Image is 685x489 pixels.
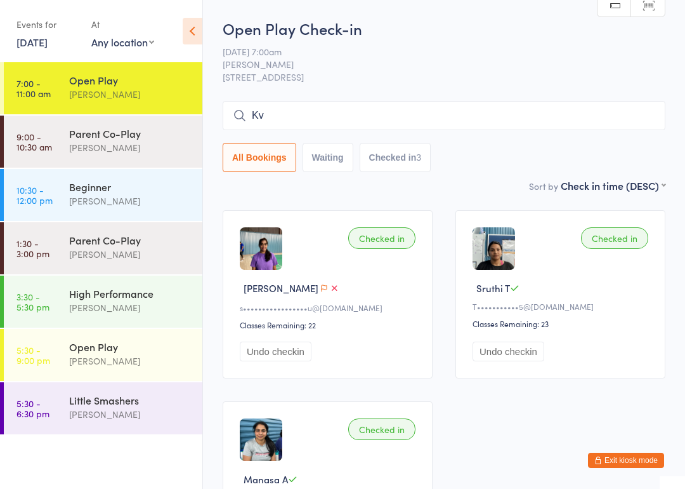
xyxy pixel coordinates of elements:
[4,116,202,168] a: 9:00 -10:30 amParent Co-Play[PERSON_NAME]
[69,194,192,208] div: [PERSON_NAME]
[223,45,646,58] span: [DATE] 7:00am
[416,152,421,163] div: 3
[473,318,652,329] div: Classes Remaining: 23
[4,169,202,221] a: 10:30 -12:00 pmBeginner[PERSON_NAME]
[91,14,154,35] div: At
[240,227,282,270] img: image1745670812.png
[4,62,202,114] a: 7:00 -11:00 amOpen Play[PERSON_NAME]
[69,300,192,315] div: [PERSON_NAME]
[240,342,311,361] button: Undo checkin
[588,453,664,468] button: Exit kiosk mode
[69,286,192,300] div: High Performance
[69,407,192,422] div: [PERSON_NAME]
[473,227,515,270] img: image1722085716.png
[473,342,544,361] button: Undo checkin
[16,35,48,49] a: [DATE]
[69,140,192,155] div: [PERSON_NAME]
[69,340,192,354] div: Open Play
[223,143,296,172] button: All Bookings
[16,345,50,365] time: 5:30 - 9:00 pm
[16,14,79,35] div: Events for
[303,143,353,172] button: Waiting
[360,143,431,172] button: Checked in3
[244,472,288,486] span: Manasa A
[69,73,192,87] div: Open Play
[223,18,665,39] h2: Open Play Check-in
[223,58,646,70] span: [PERSON_NAME]
[69,87,192,102] div: [PERSON_NAME]
[69,247,192,262] div: [PERSON_NAME]
[348,227,415,249] div: Checked in
[16,398,49,419] time: 5:30 - 6:30 pm
[69,393,192,407] div: Little Smashers
[561,178,665,192] div: Check in time (DESC)
[223,70,665,83] span: [STREET_ADDRESS]
[4,382,202,434] a: 5:30 -6:30 pmLittle Smashers[PERSON_NAME]
[69,354,192,368] div: [PERSON_NAME]
[69,180,192,194] div: Beginner
[4,276,202,328] a: 3:30 -5:30 pmHigh Performance[PERSON_NAME]
[16,238,49,258] time: 1:30 - 3:00 pm
[240,419,282,461] img: image1721483429.png
[16,291,49,312] time: 3:30 - 5:30 pm
[529,180,558,192] label: Sort by
[240,302,419,313] div: s•••••••••••••••••u@[DOMAIN_NAME]
[16,131,52,152] time: 9:00 - 10:30 am
[16,185,53,205] time: 10:30 - 12:00 pm
[476,281,510,295] span: Sruthi T
[4,329,202,381] a: 5:30 -9:00 pmOpen Play[PERSON_NAME]
[223,101,665,130] input: Search
[581,227,648,249] div: Checked in
[473,301,652,312] div: T•••••••••••5@[DOMAIN_NAME]
[348,419,415,440] div: Checked in
[16,78,51,98] time: 7:00 - 11:00 am
[91,35,154,49] div: Any location
[240,319,419,330] div: Classes Remaining: 22
[69,233,192,247] div: Parent Co-Play
[4,222,202,274] a: 1:30 -3:00 pmParent Co-Play[PERSON_NAME]
[244,281,318,295] span: [PERSON_NAME]
[69,126,192,140] div: Parent Co-Play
